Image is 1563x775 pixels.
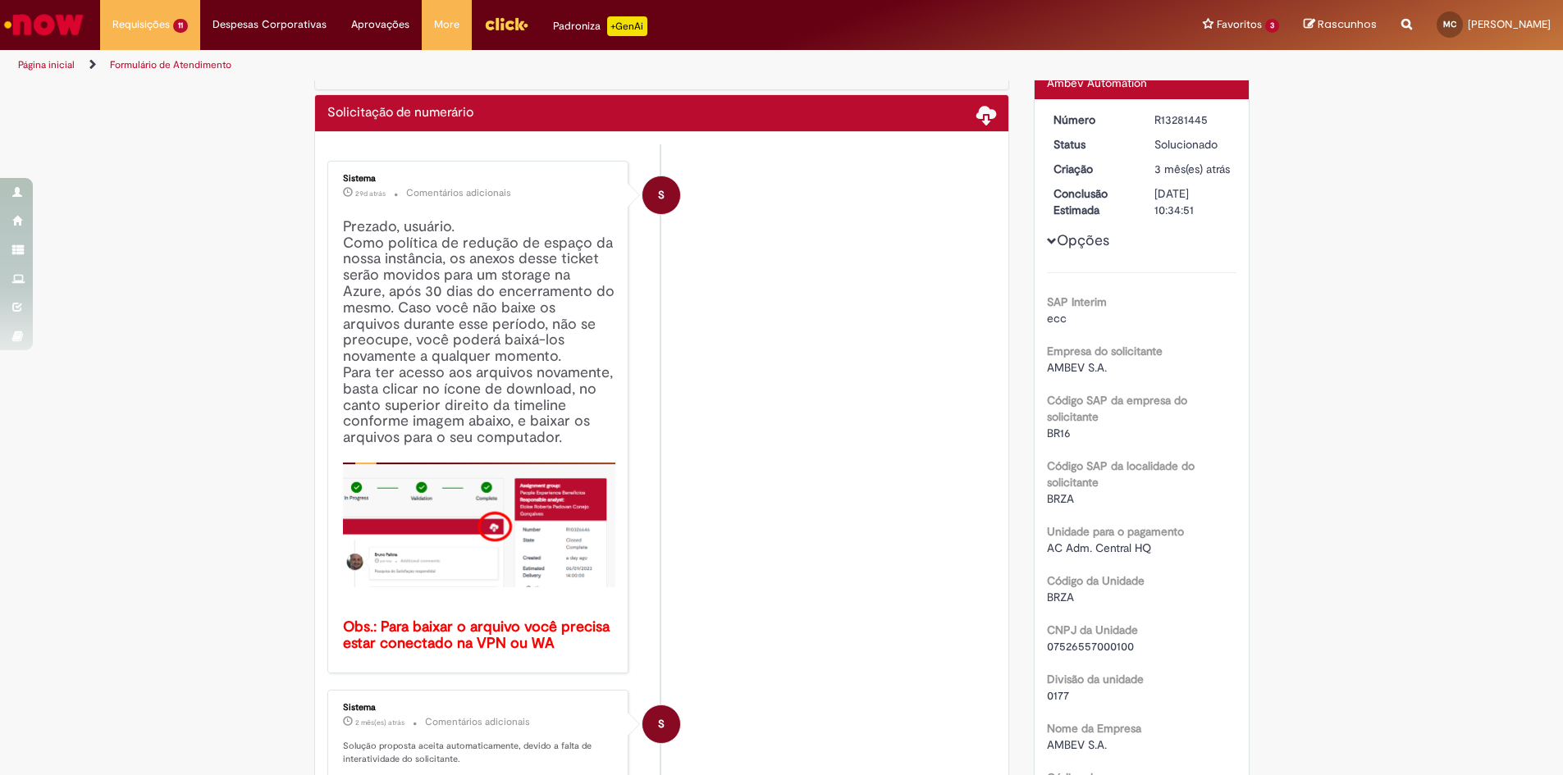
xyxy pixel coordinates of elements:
[1154,136,1231,153] div: Solucionado
[2,8,86,41] img: ServiceNow
[425,715,530,729] small: Comentários adicionais
[355,718,404,727] time: 01/08/2025 16:00:03
[355,189,386,198] span: 29d atrás
[1047,540,1151,555] span: AC Adm. Central HQ
[1047,344,1163,358] b: Empresa do solicitante
[484,11,528,36] img: click_logo_yellow_360x200.png
[1468,17,1551,31] span: [PERSON_NAME]
[355,189,386,198] time: 01/09/2025 02:01:38
[1047,688,1069,703] span: 0177
[642,705,680,743] div: System
[607,16,647,36] p: +GenAi
[1047,393,1187,424] b: Código SAP da empresa do solicitante
[343,463,616,587] img: x_mdbda_azure_blob.picture2.png
[343,219,616,652] h4: Prezado, usuário. Como política de redução de espaço da nossa instância, os anexos desse ticket s...
[1041,161,1142,177] dt: Criação
[406,186,511,200] small: Comentários adicionais
[1443,19,1456,30] span: MC
[12,50,1030,80] ul: Trilhas de página
[1047,294,1107,309] b: SAP Interim
[213,16,327,33] span: Despesas Corporativas
[1041,185,1142,218] dt: Conclusão Estimada
[1047,360,1107,375] span: AMBEV S.A.
[1047,524,1184,539] b: Unidade para o pagamento
[1047,672,1144,686] b: Divisão da unidade
[1047,573,1145,588] b: Código da Unidade
[1047,311,1067,326] span: ecc
[1047,426,1071,440] span: BR16
[18,58,75,71] a: Página inicial
[327,106,473,121] h2: Solicitação de numerário Histórico de tíquete
[1154,162,1230,176] span: 3 mês(es) atrás
[642,176,680,214] div: System
[553,16,647,36] div: Padroniza
[1047,491,1074,506] span: BRZA
[658,176,665,215] span: S
[110,58,231,71] a: Formulário de Atendimento
[1047,458,1195,490] b: Código SAP da localidade do solicitante
[1041,112,1142,128] dt: Número
[1047,622,1138,637] b: CNPJ da Unidade
[173,19,188,33] span: 11
[976,104,996,124] span: Baixar anexos
[1304,17,1377,33] a: Rascunhos
[1154,185,1231,218] div: [DATE] 10:34:51
[1047,75,1236,91] div: Ambev Automation
[343,174,616,184] div: Sistema
[343,740,616,765] p: Solução proposta aceita automaticamente, devido a falta de interatividade do solicitante.
[343,703,616,713] div: Sistema
[1041,136,1142,153] dt: Status
[112,16,170,33] span: Requisições
[1265,19,1279,33] span: 3
[1047,639,1134,654] span: 07526557000100
[1047,590,1074,604] span: BRZA
[1217,16,1262,33] span: Favoritos
[1047,721,1141,736] b: Nome da Empresa
[658,704,665,744] span: S
[1154,161,1231,177] div: 11/07/2025 16:10:41
[351,16,409,33] span: Aprovações
[434,16,459,33] span: More
[1318,16,1377,32] span: Rascunhos
[1154,112,1231,128] div: R13281445
[355,718,404,727] span: 2 mês(es) atrás
[1047,737,1107,752] span: AMBEV S.A.
[343,618,614,653] b: Obs.: Para baixar o arquivo você precisa estar conectado na VPN ou WA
